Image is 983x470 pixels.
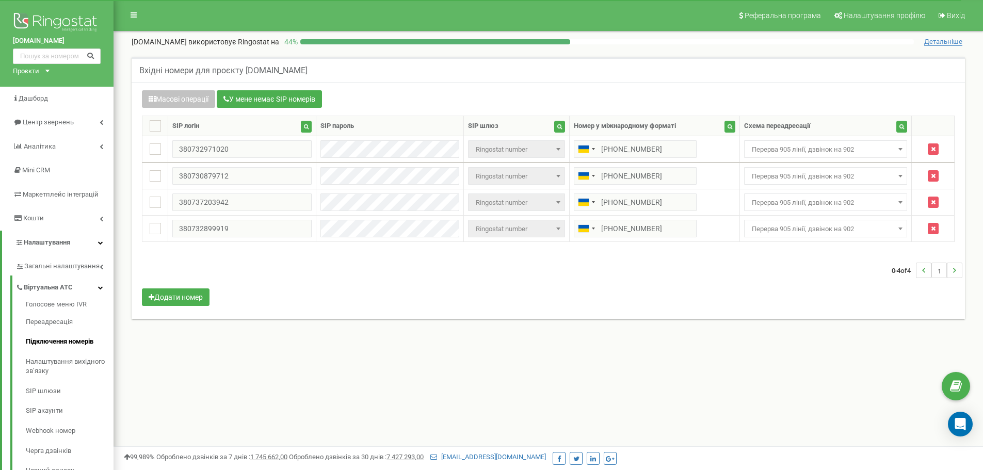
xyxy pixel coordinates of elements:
[468,220,566,237] span: Ringostat number
[132,37,279,47] p: [DOMAIN_NAME]
[468,121,498,131] div: SIP шлюз
[139,66,308,75] h5: Вхідні номери для проєкту [DOMAIN_NAME]
[748,222,904,236] span: Перерва 905 лінії, дзвінок на 902
[24,238,70,246] span: Налаштування
[472,222,562,236] span: Ringostat number
[15,254,114,275] a: Загальні налаштування
[156,453,287,461] span: Оброблено дзвінків за 7 днів :
[931,263,947,278] li: 1
[574,140,697,158] input: 050 123 4567
[289,453,424,461] span: Оброблено дзвінків за 30 днів :
[744,220,907,237] span: Перерва 905 лінії, дзвінок на 902
[13,10,101,36] img: Ringostat logo
[472,196,562,210] span: Ringostat number
[24,283,73,293] span: Віртуальна АТС
[13,36,101,46] a: [DOMAIN_NAME]
[13,48,101,64] input: Пошук за номером
[468,193,566,211] span: Ringostat number
[574,220,598,237] div: Telephone country code
[26,312,114,332] a: Переадресація
[574,193,697,211] input: 050 123 4567
[13,67,39,76] div: Проєкти
[15,275,114,297] a: Віртуальна АТС
[574,141,598,157] div: Telephone country code
[250,453,287,461] u: 1 745 662,00
[142,288,210,306] button: Додати номер
[26,332,114,352] a: Підключення номерів
[892,252,962,288] nav: ...
[472,142,562,157] span: Ringostat number
[892,263,916,278] span: 0-4 4
[23,214,44,222] span: Кошти
[574,167,697,185] input: 050 123 4567
[844,11,925,20] span: Налаштування профілю
[26,421,114,441] a: Webhook номер
[279,37,300,47] p: 44 %
[217,90,322,108] button: У мене немає SIP номерів
[924,38,962,46] span: Детальніше
[23,118,74,126] span: Центр звернень
[2,231,114,255] a: Налаштування
[744,140,907,158] span: Перерва 905 лінії, дзвінок на 902
[386,453,424,461] u: 7 427 293,00
[468,167,566,185] span: Ringostat number
[26,441,114,461] a: Черга дзвінків
[744,167,907,185] span: Перерва 905 лінії, дзвінок на 902
[748,196,904,210] span: Перерва 905 лінії, дзвінок на 902
[948,412,973,436] div: Open Intercom Messenger
[574,194,598,210] div: Telephone country code
[24,262,100,271] span: Загальні налаштування
[172,121,199,131] div: SIP логін
[26,300,114,312] a: Голосове меню IVR
[22,166,50,174] span: Mini CRM
[947,11,965,20] span: Вихід
[23,190,99,198] span: Маркетплейс інтеграцій
[900,266,907,275] span: of
[748,169,904,184] span: Перерва 905 лінії, дзвінок на 902
[744,121,811,131] div: Схема переадресації
[574,168,598,184] div: Telephone country code
[142,90,215,108] button: Масові операції
[124,453,155,461] span: 99,989%
[472,169,562,184] span: Ringostat number
[574,220,697,237] input: 050 123 4567
[26,381,114,401] a: SIP шлюзи
[188,38,279,46] span: використовує Ringostat на
[748,142,904,157] span: Перерва 905 лінії, дзвінок на 902
[745,11,821,20] span: Реферальна програма
[468,140,566,158] span: Ringostat number
[19,94,48,102] span: Дашборд
[574,121,676,131] div: Номер у міжнародному форматі
[316,116,463,136] th: SIP пароль
[26,401,114,421] a: SIP акаунти
[24,142,56,150] span: Аналiтика
[744,193,907,211] span: Перерва 905 лінії, дзвінок на 902
[26,352,114,381] a: Налаштування вихідного зв’язку
[430,453,546,461] a: [EMAIL_ADDRESS][DOMAIN_NAME]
